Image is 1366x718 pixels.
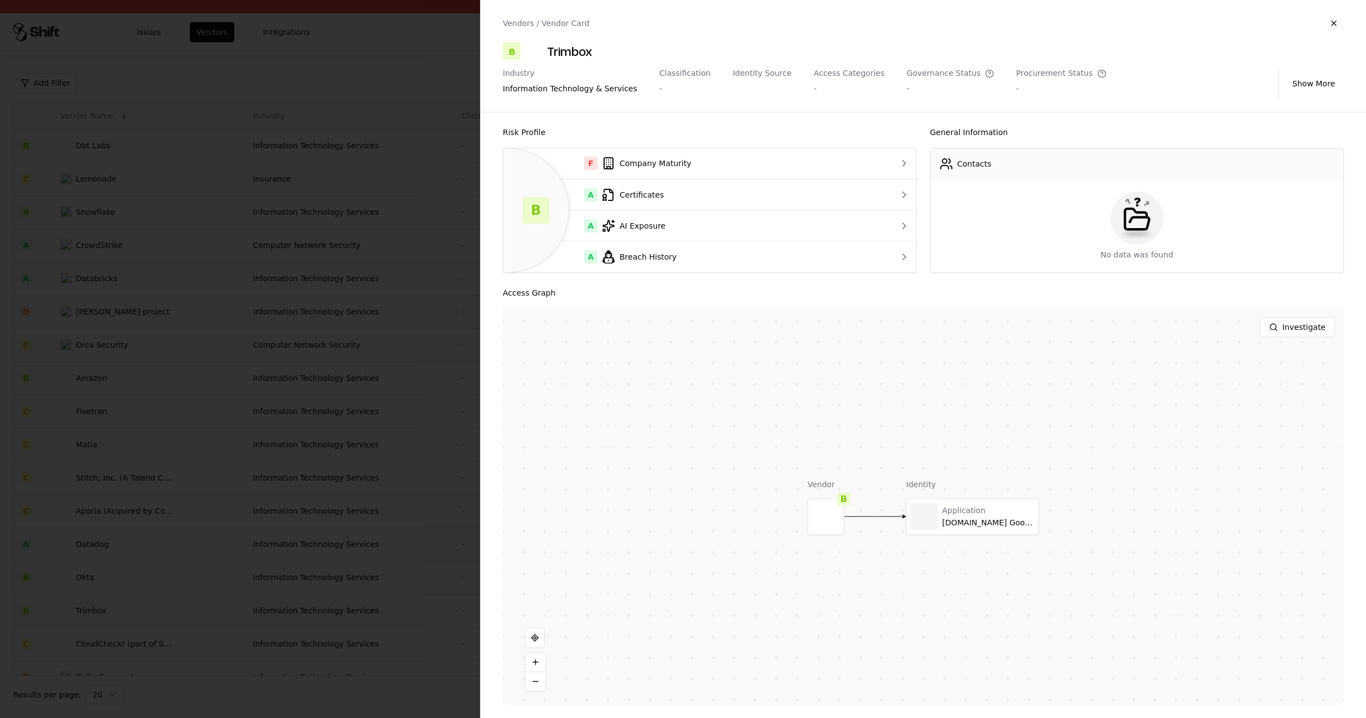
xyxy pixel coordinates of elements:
div: Certificates [512,188,862,202]
div: Industry [503,69,637,79]
div: Application [942,506,1034,516]
div: No data was found [1101,249,1173,260]
img: google.com [733,83,744,94]
div: A [584,188,597,202]
div: - [906,83,994,94]
div: Identity [906,478,1039,489]
div: [DOMAIN_NAME] Google Workspace App [942,518,1034,528]
div: Company Maturity [512,157,862,170]
div: Trimbox [547,42,592,60]
div: Identity Source [733,69,791,79]
div: Access Categories [814,69,885,79]
img: Trimbox [525,42,543,60]
div: Governance Status [906,69,994,79]
div: A [584,219,597,233]
div: Vendor [808,478,844,489]
button: Investigate [1260,317,1335,337]
div: Procurement Status [1016,69,1106,79]
button: Show More [1283,74,1344,94]
div: B [503,42,520,60]
div: AI Exposure [512,219,862,233]
div: Classification [659,69,711,79]
div: - [814,83,885,94]
div: B [837,492,850,505]
div: F [584,157,597,170]
div: Contacts [957,158,992,169]
div: Vendors / Vendor Card [503,18,589,29]
div: - [659,83,711,94]
div: - [1016,83,1106,94]
div: B [523,197,549,224]
div: information technology & services [503,83,637,94]
div: General Information [930,126,1344,139]
div: Access Graph [503,286,1344,299]
div: Breach History [512,250,862,264]
div: A [584,250,597,264]
div: Risk Profile [503,126,917,139]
